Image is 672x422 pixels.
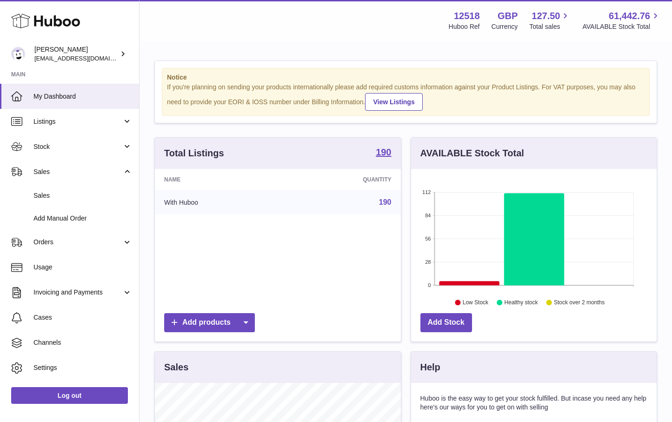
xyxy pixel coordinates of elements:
text: 112 [422,189,431,195]
div: Huboo Ref [449,22,480,31]
span: My Dashboard [33,92,132,101]
span: AVAILABLE Stock Total [582,22,661,31]
text: 0 [428,282,431,288]
span: Add Manual Order [33,214,132,223]
text: Stock over 2 months [554,299,605,306]
a: View Listings [365,93,422,111]
a: 61,442.76 AVAILABLE Stock Total [582,10,661,31]
div: Currency [492,22,518,31]
p: Huboo is the easy way to get your stock fulfilled. But incase you need any help here's our ways f... [420,394,648,412]
td: With Huboo [155,190,285,214]
strong: Notice [167,73,645,82]
strong: GBP [498,10,518,22]
text: 56 [425,236,431,241]
a: Log out [11,387,128,404]
span: Stock [33,142,122,151]
text: Healthy stock [504,299,538,306]
a: 127.50 Total sales [529,10,571,31]
text: Low Stock [462,299,488,306]
span: 127.50 [532,10,560,22]
h3: Total Listings [164,147,224,160]
img: caitlin@fancylamp.co [11,47,25,61]
span: Settings [33,363,132,372]
span: Listings [33,117,122,126]
span: Sales [33,167,122,176]
div: [PERSON_NAME] [34,45,118,63]
th: Quantity [285,169,401,190]
span: [EMAIL_ADDRESS][DOMAIN_NAME] [34,54,137,62]
h3: Sales [164,361,188,374]
span: Total sales [529,22,571,31]
text: 84 [425,213,431,218]
h3: AVAILABLE Stock Total [420,147,524,160]
span: Usage [33,263,132,272]
span: Channels [33,338,132,347]
span: Cases [33,313,132,322]
th: Name [155,169,285,190]
strong: 12518 [454,10,480,22]
span: 61,442.76 [609,10,650,22]
span: Sales [33,191,132,200]
a: 190 [379,198,392,206]
text: 28 [425,259,431,265]
div: If you're planning on sending your products internationally please add required customs informati... [167,83,645,111]
a: 190 [376,147,391,159]
span: Invoicing and Payments [33,288,122,297]
h3: Help [420,361,440,374]
strong: 190 [376,147,391,157]
a: Add products [164,313,255,332]
a: Add Stock [420,313,472,332]
span: Orders [33,238,122,247]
